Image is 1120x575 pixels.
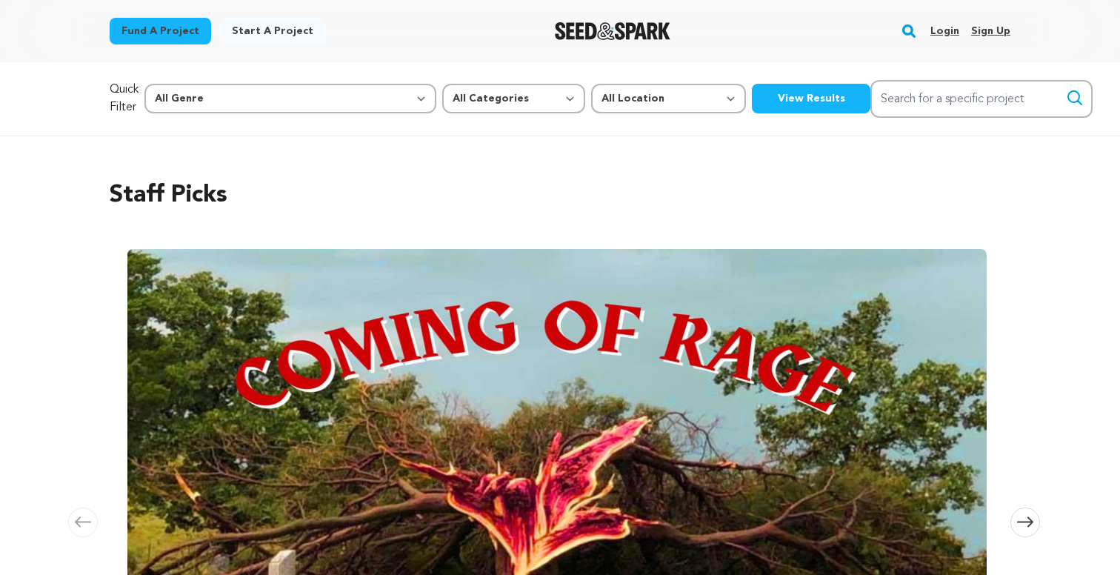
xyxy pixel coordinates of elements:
a: Start a project [220,18,325,44]
button: View Results [752,84,870,113]
img: Seed&Spark Logo Dark Mode [555,22,671,40]
h2: Staff Picks [110,178,1010,213]
a: Fund a project [110,18,211,44]
a: Seed&Spark Homepage [555,22,671,40]
a: Login [930,19,959,43]
p: Quick Filter [110,81,139,116]
input: Search for a specific project [870,80,1093,118]
a: Sign up [971,19,1010,43]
